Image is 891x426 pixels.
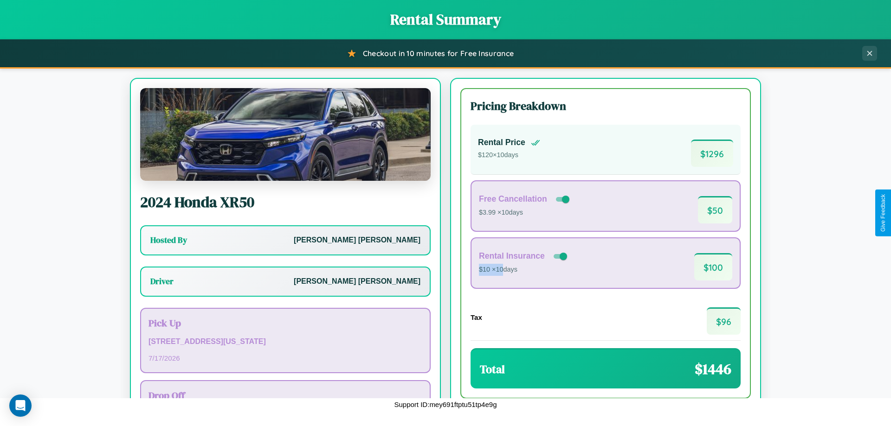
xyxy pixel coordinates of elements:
h3: Total [480,362,505,377]
h4: Rental Insurance [479,251,545,261]
span: Checkout in 10 minutes for Free Insurance [363,49,514,58]
p: $3.99 × 10 days [479,207,571,219]
h3: Pricing Breakdown [471,98,741,114]
h4: Free Cancellation [479,194,547,204]
p: 7 / 17 / 2026 [148,352,422,364]
img: Honda XR50 [140,88,431,181]
h3: Pick Up [148,316,422,330]
h3: Hosted By [150,235,187,246]
p: [STREET_ADDRESS][US_STATE] [148,335,422,349]
h4: Rental Price [478,138,525,147]
h4: Tax [471,313,482,321]
div: Open Intercom Messenger [9,394,32,417]
h2: 2024 Honda XR50 [140,192,431,212]
span: $ 50 [698,196,732,223]
p: [PERSON_NAME] [PERSON_NAME] [294,275,420,288]
h3: Driver [150,276,174,287]
p: Support ID: mey691ftptu51tp4e9g [394,398,497,411]
span: $ 96 [707,307,741,335]
p: $10 × 10 days [479,264,569,276]
span: $ 1296 [691,140,733,167]
span: $ 1446 [695,359,731,379]
h3: Drop Off [148,388,422,402]
h1: Rental Summary [9,9,882,30]
p: $ 120 × 10 days [478,149,540,161]
span: $ 100 [694,253,732,280]
p: [PERSON_NAME] [PERSON_NAME] [294,234,420,247]
div: Give Feedback [880,194,886,232]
